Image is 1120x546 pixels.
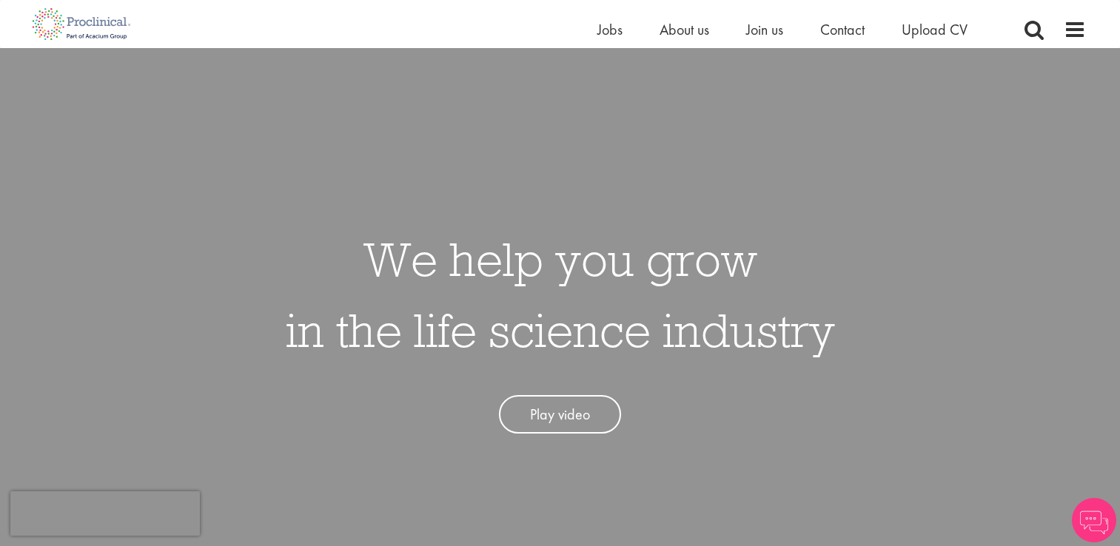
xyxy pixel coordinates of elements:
a: Play video [499,395,621,434]
a: About us [660,20,709,39]
a: Join us [746,20,783,39]
h1: We help you grow in the life science industry [286,223,835,365]
a: Jobs [597,20,623,39]
img: Chatbot [1072,498,1116,542]
a: Contact [820,20,865,39]
a: Upload CV [902,20,968,39]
